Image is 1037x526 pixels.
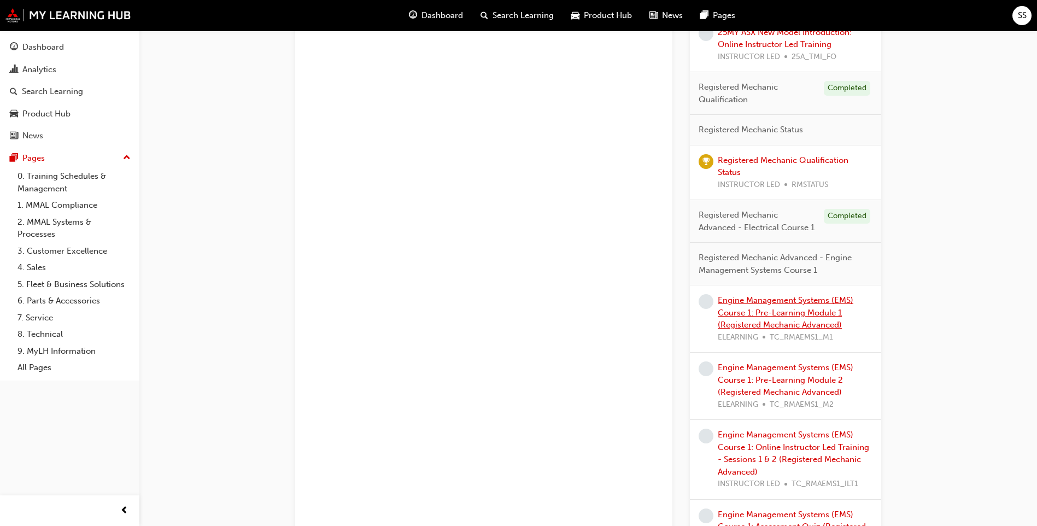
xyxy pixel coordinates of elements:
span: learningRecordVerb_NONE-icon [699,294,713,309]
a: 1. MMAL Compliance [13,197,135,214]
span: 25A_TMI_FO [792,51,836,63]
span: ELEARNING [718,331,758,344]
a: news-iconNews [641,4,692,27]
span: news-icon [649,9,658,22]
span: Product Hub [584,9,632,22]
span: news-icon [10,131,18,141]
a: Engine Management Systems (EMS) Course 1: Pre-Learning Module 2 (Registered Mechanic Advanced) [718,363,853,397]
span: learningRecordVerb_NONE-icon [699,361,713,376]
a: 6. Parts & Accessories [13,293,135,309]
span: chart-icon [10,65,18,75]
img: mmal [5,8,131,22]
span: learningRecordVerb_NONE-icon [699,429,713,443]
a: Registered Mechanic Qualification Status [718,155,848,178]
span: learningRecordVerb_NONE-icon [699,26,713,41]
span: car-icon [10,109,18,119]
span: car-icon [571,9,579,22]
span: TC_RMAEMS1_M2 [770,399,834,411]
span: up-icon [123,151,131,165]
a: Engine Management Systems (EMS) Course 1: Online Instructor Led Training - Sessions 1 & 2 (Regist... [718,430,869,477]
span: INSTRUCTOR LED [718,51,780,63]
span: TC_RMAEMS1_M1 [770,331,833,344]
div: Product Hub [22,108,71,120]
div: Analytics [22,63,56,76]
a: Product Hub [4,104,135,124]
div: Search Learning [22,85,83,98]
span: pages-icon [700,9,708,22]
span: RMSTATUS [792,179,828,191]
span: INSTRUCTOR LED [718,478,780,490]
a: 7. Service [13,309,135,326]
button: Pages [4,148,135,168]
a: guage-iconDashboard [400,4,472,27]
a: search-iconSearch Learning [472,4,563,27]
span: guage-icon [409,9,417,22]
button: DashboardAnalyticsSearch LearningProduct HubNews [4,35,135,148]
a: 3. Customer Excellence [13,243,135,260]
span: guage-icon [10,43,18,52]
span: ELEARNING [718,399,758,411]
a: 4. Sales [13,259,135,276]
a: 5. Fleet & Business Solutions [13,276,135,293]
div: Pages [22,152,45,165]
span: Search Learning [493,9,554,22]
span: search-icon [481,9,488,22]
span: Pages [713,9,735,22]
div: News [22,130,43,142]
a: 0. Training Schedules & Management [13,168,135,197]
span: Registered Mechanic Advanced - Engine Management Systems Course 1 [699,252,864,276]
span: Registered Mechanic Advanced - Electrical Course 1 [699,209,815,233]
a: News [4,126,135,146]
a: pages-iconPages [692,4,744,27]
a: 2. MMAL Systems & Processes [13,214,135,243]
div: Completed [824,209,870,224]
span: learningRecordVerb_NONE-icon [699,509,713,523]
span: SS [1018,9,1027,22]
button: SS [1012,6,1032,25]
span: search-icon [10,87,17,97]
div: Dashboard [22,41,64,54]
span: News [662,9,683,22]
a: car-iconProduct Hub [563,4,641,27]
span: Registered Mechanic Status [699,124,803,136]
a: All Pages [13,359,135,376]
span: Registered Mechanic Qualification [699,81,815,106]
div: Completed [824,81,870,96]
a: Dashboard [4,37,135,57]
span: learningRecordVerb_ACHIEVE-icon [699,154,713,169]
a: Engine Management Systems (EMS) Course 1: Pre-Learning Module 1 (Registered Mechanic Advanced) [718,295,853,330]
span: Dashboard [421,9,463,22]
span: pages-icon [10,154,18,163]
span: INSTRUCTOR LED [718,179,780,191]
a: 8. Technical [13,326,135,343]
a: 9. MyLH Information [13,343,135,360]
span: prev-icon [120,504,128,518]
a: Analytics [4,60,135,80]
span: TC_RMAEMS1_ILT1 [792,478,858,490]
a: Search Learning [4,81,135,102]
